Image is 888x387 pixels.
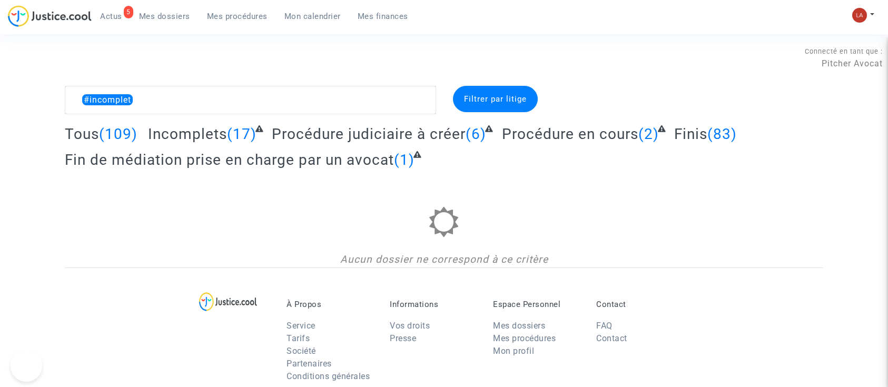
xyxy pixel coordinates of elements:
[199,8,276,24] a: Mes procédures
[596,300,684,309] p: Contact
[390,321,430,331] a: Vos droits
[390,300,477,309] p: Informations
[100,12,122,21] span: Actus
[674,125,707,143] span: Finis
[99,125,137,143] span: (109)
[65,252,823,267] div: Aucun dossier ne correspond à ce critère
[124,6,133,18] div: 5
[139,12,190,21] span: Mes dossiers
[65,151,394,168] span: Fin de médiation prise en charge par un avocat
[464,94,527,104] span: Filtrer par litige
[65,125,99,143] span: Tous
[11,350,42,382] iframe: Help Scout Beacon - Open
[349,8,417,24] a: Mes finances
[284,12,341,21] span: Mon calendrier
[852,8,867,23] img: 3f9b7d9779f7b0ffc2b90d026f0682a9
[148,125,227,143] span: Incomplets
[493,300,580,309] p: Espace Personnel
[287,359,332,369] a: Partenaires
[276,8,349,24] a: Mon calendrier
[493,346,534,356] a: Mon profil
[227,125,256,143] span: (17)
[805,47,883,55] span: Connecté en tant que :
[707,125,737,143] span: (83)
[287,346,316,356] a: Société
[466,125,486,143] span: (6)
[638,125,659,143] span: (2)
[8,5,92,27] img: jc-logo.svg
[358,12,408,21] span: Mes finances
[287,321,315,331] a: Service
[92,8,131,24] a: 5Actus
[394,151,415,168] span: (1)
[502,125,638,143] span: Procédure en cours
[272,125,466,143] span: Procédure judiciaire à créer
[596,321,613,331] a: FAQ
[287,371,370,381] a: Conditions générales
[131,8,199,24] a: Mes dossiers
[287,300,374,309] p: À Propos
[596,333,627,343] a: Contact
[199,292,258,311] img: logo-lg.svg
[207,12,268,21] span: Mes procédures
[493,333,556,343] a: Mes procédures
[287,333,310,343] a: Tarifs
[493,321,545,331] a: Mes dossiers
[390,333,416,343] a: Presse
